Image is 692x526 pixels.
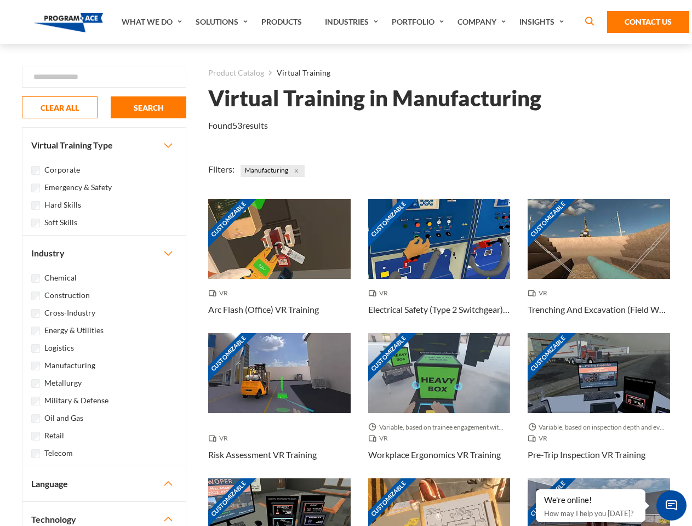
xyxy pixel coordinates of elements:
a: Customizable Thumbnail - Pre-Trip Inspection VR Training Variable, based on inspection depth and ... [528,333,670,478]
a: Customizable Thumbnail - Workplace Ergonomics VR Training Variable, based on trainee engagement w... [368,333,511,478]
span: VR [208,288,232,299]
span: VR [528,288,552,299]
label: Soft Skills [44,216,77,228]
span: Chat Widget [656,490,687,521]
label: Emergency & Safety [44,181,112,193]
img: Program-Ace [34,13,104,32]
a: Customizable Thumbnail - Risk Assessment VR Training VR Risk Assessment VR Training [208,333,351,478]
button: Language [22,466,186,501]
a: Customizable Thumbnail - Electrical Safety (Type 2 Switchgear) VR Training VR Electrical Safety (... [368,199,511,333]
input: Soft Skills [31,219,40,227]
input: Military & Defense [31,397,40,405]
h3: Risk Assessment VR Training [208,448,317,461]
input: Cross-Industry [31,309,40,318]
span: VR [368,288,392,299]
label: Construction [44,289,90,301]
span: Filters: [208,164,235,174]
span: VR [528,433,552,444]
input: Metallurgy [31,379,40,388]
h3: Pre-Trip Inspection VR Training [528,448,645,461]
h3: Arc Flash (Office) VR Training [208,303,319,316]
label: Metallurgy [44,377,82,389]
span: VR [208,433,232,444]
h3: Electrical Safety (Type 2 Switchgear) VR Training [368,303,511,316]
input: Retail [31,432,40,441]
input: Logistics [31,344,40,353]
a: Contact Us [607,11,689,33]
label: Corporate [44,164,80,176]
button: Virtual Training Type [22,128,186,163]
input: Corporate [31,166,40,175]
h3: Workplace Ergonomics VR Training [368,448,501,461]
span: VR [368,433,392,444]
label: Telecom [44,447,73,459]
button: CLEAR ALL [22,96,98,118]
input: Oil and Gas [31,414,40,423]
input: Hard Skills [31,201,40,210]
label: Cross-Industry [44,307,95,319]
button: Close [290,165,302,177]
label: Manufacturing [44,359,95,371]
em: 53 [232,120,242,130]
a: Customizable Thumbnail - Trenching And Excavation (Field Work) VR Training VR Trenching And Excav... [528,199,670,333]
input: Telecom [31,449,40,458]
a: Customizable Thumbnail - Arc Flash (Office) VR Training VR Arc Flash (Office) VR Training [208,199,351,333]
label: Military & Defense [44,395,108,407]
label: Hard Skills [44,199,81,211]
p: Found results [208,119,268,132]
label: Chemical [44,272,77,284]
p: How may I help you [DATE]? [544,507,637,520]
input: Energy & Utilities [31,327,40,335]
span: Manufacturing [241,165,305,177]
span: Variable, based on inspection depth and event interaction. [528,422,670,433]
div: We're online! [544,495,637,506]
a: Product Catalog [208,66,264,80]
input: Chemical [31,274,40,283]
label: Oil and Gas [44,412,83,424]
label: Energy & Utilities [44,324,104,336]
span: Variable, based on trainee engagement with exercises. [368,422,511,433]
li: Virtual Training [264,66,330,80]
label: Retail [44,430,64,442]
nav: breadcrumb [208,66,670,80]
input: Construction [31,291,40,300]
h3: Trenching And Excavation (Field Work) VR Training [528,303,670,316]
input: Emergency & Safety [31,184,40,192]
label: Logistics [44,342,74,354]
button: Industry [22,236,186,271]
input: Manufacturing [31,362,40,370]
h1: Virtual Training in Manufacturing [208,89,541,108]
